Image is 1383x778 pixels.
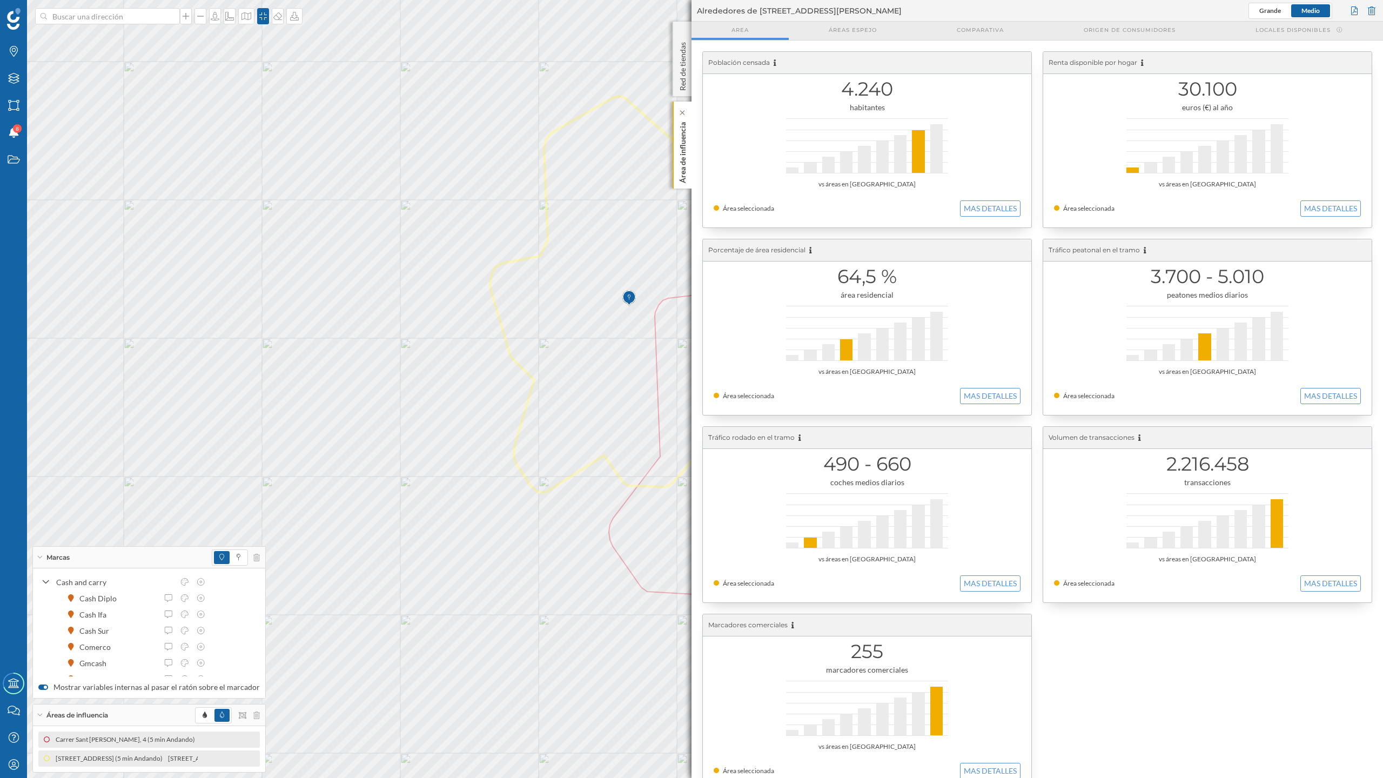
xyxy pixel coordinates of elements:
[7,8,21,30] img: Geoblink Logo
[703,239,1031,261] div: Porcentaje de área residencial
[79,609,112,620] div: Cash Ifa
[1300,575,1361,592] button: MAS DETALLES
[714,741,1021,752] div: vs áreas en [GEOGRAPHIC_DATA]
[697,5,902,16] span: Alrededores de [STREET_ADDRESS][PERSON_NAME]
[714,554,1021,565] div: vs áreas en [GEOGRAPHIC_DATA]
[159,753,271,764] div: [STREET_ADDRESS] (5 min Andando)
[677,118,688,183] p: Área de influencia
[1301,6,1320,15] span: Medio
[1043,427,1372,449] div: Volumen de transacciones
[677,38,688,91] p: Red de tiendas
[1054,102,1361,113] div: euros (€) al año
[1043,52,1372,74] div: Renta disponible por hogar
[44,734,189,745] div: Carrer Sant [PERSON_NAME], 4 (5 min Andando)
[1256,26,1331,34] span: Locales disponibles
[723,392,774,400] span: Área seleccionada
[1063,579,1115,587] span: Área seleccionada
[1084,26,1176,34] span: Origen de consumidores
[1054,266,1361,287] h1: 3.700 - 5.010
[622,287,636,309] img: Marker
[714,266,1021,287] h1: 64,5 %
[714,366,1021,377] div: vs áreas en [GEOGRAPHIC_DATA]
[1054,290,1361,300] div: peatones medios diarios
[189,734,333,745] div: Carrer Sant [PERSON_NAME], 4 (5 min Andando)
[1063,204,1115,212] span: Área seleccionada
[46,553,70,562] span: Marcas
[731,26,749,34] span: Area
[46,710,108,720] span: Áreas de influencia
[79,674,127,685] div: Gros Mercat
[960,388,1021,404] button: MAS DETALLES
[1063,392,1115,400] span: Área seleccionada
[1054,454,1361,474] h1: 2.216.458
[723,579,774,587] span: Área seleccionada
[1043,239,1372,261] div: Tráfico peatonal en el tramo
[38,682,260,693] label: Mostrar variables internas al pasar el ratón sobre el marcador
[79,641,116,653] div: Comerco
[723,767,774,775] span: Área seleccionada
[1300,200,1361,217] button: MAS DETALLES
[703,427,1031,449] div: Tráfico rodado en el tramo
[22,8,60,17] span: Soporte
[16,123,19,134] span: 8
[714,641,1021,662] h1: 255
[1054,477,1361,488] div: transacciones
[714,454,1021,474] h1: 490 - 660
[79,625,115,636] div: Cash Sur
[1259,6,1281,15] span: Grande
[703,52,1031,74] div: Población censada
[960,200,1021,217] button: MAS DETALLES
[1054,79,1361,99] h1: 30.100
[960,575,1021,592] button: MAS DETALLES
[703,614,1031,636] div: Marcadores comerciales
[714,179,1021,190] div: vs áreas en [GEOGRAPHIC_DATA]
[56,576,174,588] div: Cash and carry
[1054,554,1361,565] div: vs áreas en [GEOGRAPHIC_DATA]
[79,658,112,669] div: Gmcash
[714,102,1021,113] div: habitantes
[714,290,1021,300] div: área residencial
[714,665,1021,675] div: marcadores comerciales
[714,79,1021,99] h1: 4.240
[1054,366,1361,377] div: vs áreas en [GEOGRAPHIC_DATA]
[829,26,877,34] span: Áreas espejo
[79,593,122,604] div: Cash Diplo
[1054,179,1361,190] div: vs áreas en [GEOGRAPHIC_DATA]
[957,26,1004,34] span: Comparativa
[46,753,159,764] div: [STREET_ADDRESS] (5 min Andando)
[714,477,1021,488] div: coches medios diarios
[723,204,774,212] span: Área seleccionada
[1300,388,1361,404] button: MAS DETALLES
